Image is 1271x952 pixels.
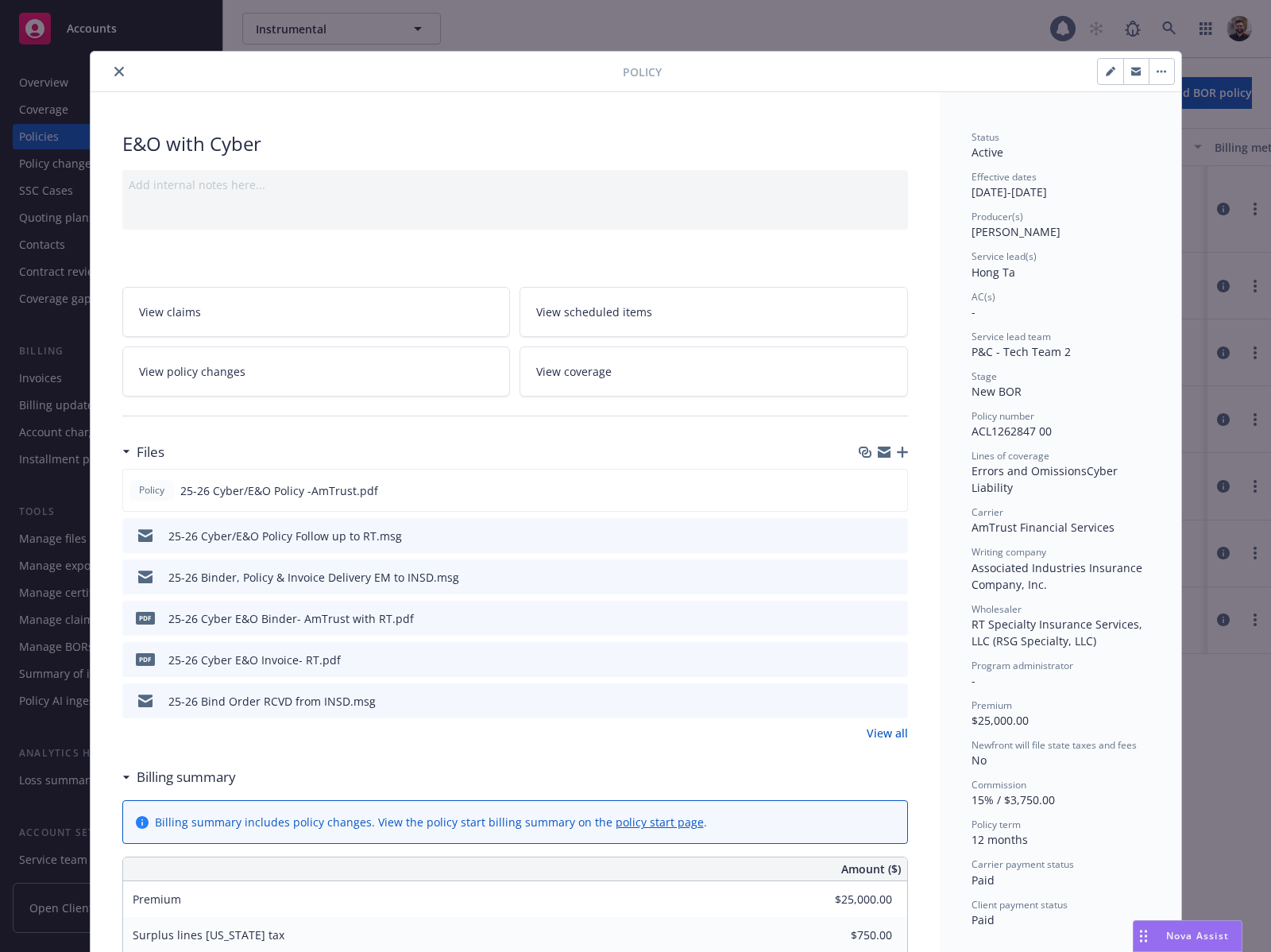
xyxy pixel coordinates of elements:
[887,482,901,499] button: preview file
[972,449,1049,462] span: Lines of coverage
[972,738,1137,752] span: Newfront will file state taxes and fees
[136,653,155,665] span: pdf
[798,923,902,947] input: 0.00
[972,778,1026,791] span: Commission
[536,363,612,380] span: View coverage
[168,528,402,544] div: 25-26 Cyber/E&O Policy Follow up to RT.msg
[972,832,1028,847] span: 12 months
[972,250,1037,263] span: Service lead(s)
[1166,929,1229,942] span: Nova Assist
[133,927,284,942] span: Surplus lines [US_STATE] tax
[972,912,995,927] span: Paid
[972,602,1022,616] span: Wholesaler
[972,463,1087,478] span: Errors and Omissions
[972,673,975,688] span: -
[122,130,908,157] div: E&O with Cyber
[972,713,1029,728] span: $25,000.00
[136,612,155,624] span: pdf
[122,442,164,462] div: Files
[139,304,201,320] span: View claims
[972,170,1037,184] span: Effective dates
[168,569,459,586] div: 25-26 Binder, Policy & Invoice Delivery EM to INSD.msg
[972,560,1145,592] span: Associated Industries Insurance Company, Inc.
[972,224,1060,239] span: [PERSON_NAME]
[887,693,902,710] button: preview file
[536,304,652,320] span: View scheduled items
[862,652,875,668] button: download file
[862,693,875,710] button: download file
[972,290,995,304] span: AC(s)
[862,528,875,544] button: download file
[972,145,1003,160] span: Active
[972,463,1121,495] span: Cyber Liability
[887,569,902,586] button: preview file
[887,652,902,668] button: preview file
[972,210,1023,223] span: Producer(s)
[861,482,874,499] button: download file
[168,693,376,710] div: 25-26 Bind Order RCVD from INSD.msg
[520,346,908,397] a: View coverage
[972,505,1003,519] span: Carrier
[972,304,975,319] span: -
[972,520,1115,535] span: AmTrust Financial Services
[972,424,1052,439] span: ACL1262847 00
[972,130,999,144] span: Status
[972,617,1145,648] span: RT Specialty Insurance Services, LLC (RSG Specialty, LLC)
[862,569,875,586] button: download file
[867,725,908,741] a: View all
[972,344,1071,359] span: P&C - Tech Team 2
[133,892,181,907] span: Premium
[798,888,902,911] input: 0.00
[972,384,1022,399] span: New BOR
[180,482,378,499] span: 25-26 Cyber/E&O Policy -AmTrust.pdf
[110,62,129,81] button: close
[137,767,236,788] h3: Billing summary
[155,814,707,830] div: Billing summary includes policy changes. View the policy start billing summary on the .
[972,898,1068,911] span: Client payment status
[972,857,1074,871] span: Carrier payment status
[972,170,1149,200] div: [DATE] - [DATE]
[862,610,875,627] button: download file
[129,176,902,193] div: Add internal notes here...
[168,652,341,668] div: 25-26 Cyber E&O Invoice- RT.pdf
[972,659,1073,672] span: Program administrator
[972,753,987,768] span: No
[972,330,1051,343] span: Service lead team
[122,767,236,788] div: Billing summary
[1134,921,1153,951] div: Drag to move
[623,64,662,80] span: Policy
[1133,920,1242,952] button: Nova Assist
[887,610,902,627] button: preview file
[972,265,1015,280] span: Hong Ta
[972,792,1055,807] span: 15% / $3,750.00
[137,442,164,462] h3: Files
[168,610,414,627] div: 25-26 Cyber E&O Binder- AmTrust with RT.pdf
[972,873,995,888] span: Paid
[136,483,168,497] span: Policy
[122,346,511,397] a: View policy changes
[616,815,704,830] a: policy start page
[972,370,997,383] span: Stage
[841,861,901,877] span: Amount ($)
[520,287,908,337] a: View scheduled items
[887,528,902,544] button: preview file
[972,409,1034,423] span: Policy number
[972,818,1021,831] span: Policy term
[972,699,1012,712] span: Premium
[972,545,1046,559] span: Writing company
[122,287,511,337] a: View claims
[139,363,245,380] span: View policy changes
